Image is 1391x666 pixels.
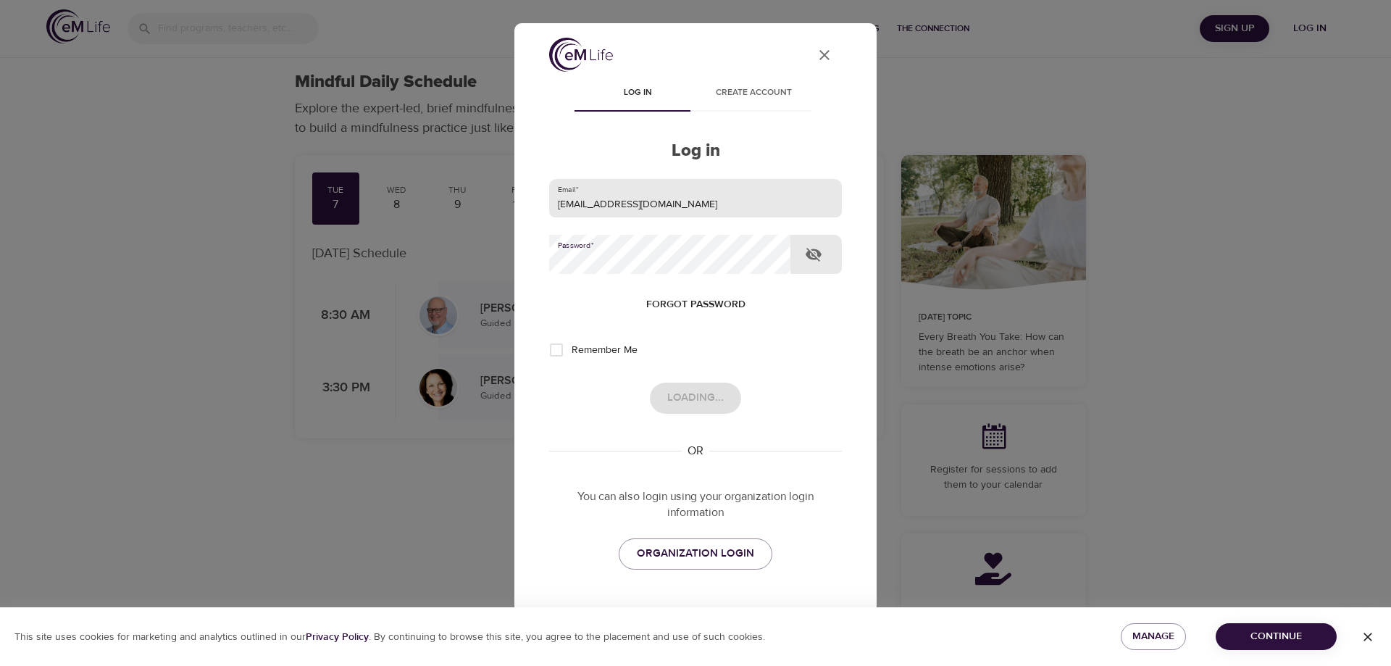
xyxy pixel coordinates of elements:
button: Forgot password [640,291,751,318]
a: ORGANIZATION LOGIN [619,538,772,569]
span: Forgot password [646,296,745,314]
span: Continue [1227,628,1325,646]
p: You can also login using your organization login information [549,488,842,522]
div: disabled tabs example [549,77,842,112]
span: Create account [704,86,803,101]
img: logo [549,38,613,72]
h2: Log in [549,141,842,162]
div: OR [682,443,709,459]
button: close [807,38,842,72]
span: Log in [588,86,687,101]
b: Privacy Policy [306,630,369,644]
span: ORGANIZATION LOGIN [637,544,754,563]
span: Remember Me [572,343,638,358]
span: Manage [1132,628,1174,646]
